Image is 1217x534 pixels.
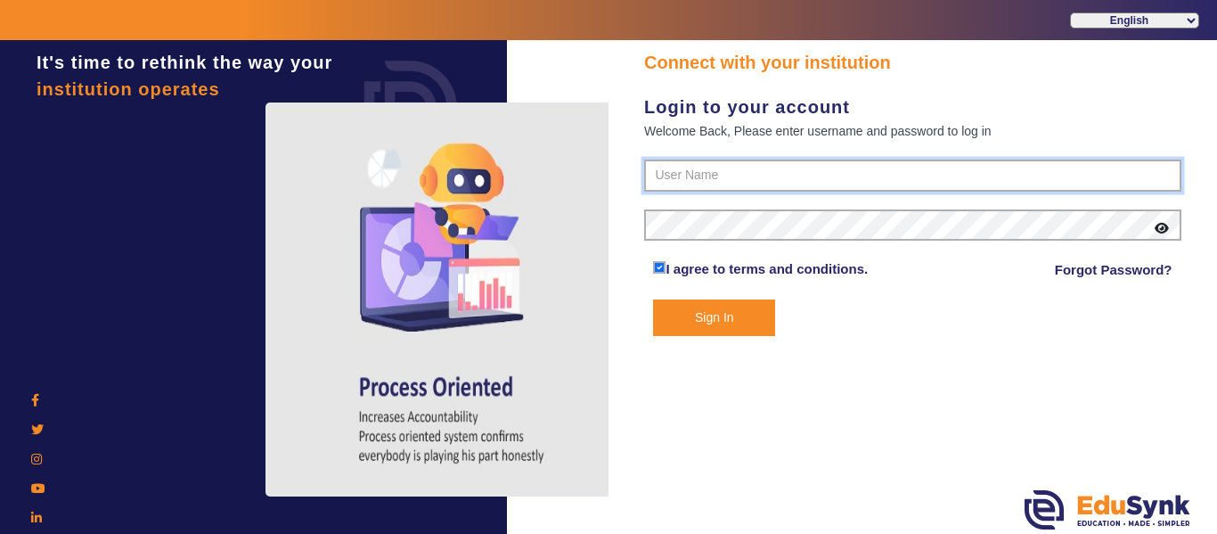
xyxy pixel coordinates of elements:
[653,300,775,336] button: Sign In
[644,160,1181,192] input: User Name
[344,40,478,174] img: login.png
[644,120,1181,142] div: Welcome Back, Please enter username and password to log in
[666,261,868,276] a: I agree to terms and conditions.
[644,49,1181,76] div: Connect with your institution
[644,94,1181,120] div: Login to your account
[37,53,332,72] span: It's time to rethink the way your
[1055,259,1172,281] a: Forgot Password?
[37,79,220,99] span: institution operates
[1025,490,1190,530] img: edusynk.png
[265,103,640,497] img: login4.png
